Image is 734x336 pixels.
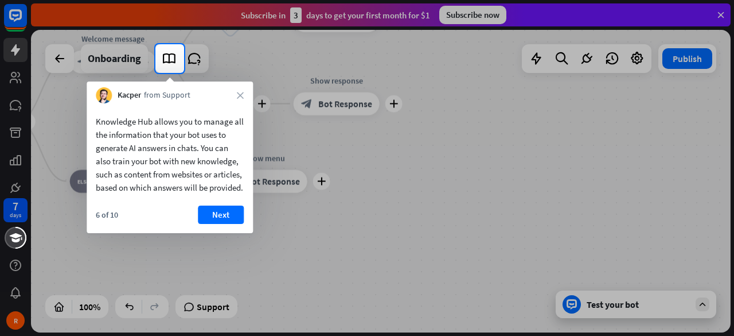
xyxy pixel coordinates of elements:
i: close [237,92,244,99]
span: Kacper [118,90,141,101]
div: 6 of 10 [96,210,118,220]
span: from Support [144,90,190,101]
button: Open LiveChat chat widget [9,5,44,39]
div: Knowledge Hub allows you to manage all the information that your bot uses to generate AI answers ... [96,115,244,194]
button: Next [198,206,244,224]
